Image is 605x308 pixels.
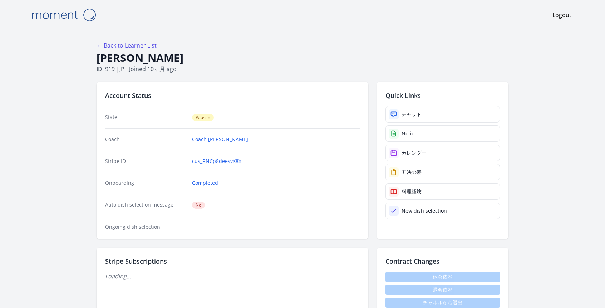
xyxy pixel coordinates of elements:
p: ID: 919 | | Joined 10ヶ月 ago [97,65,508,73]
div: New dish selection [402,207,447,214]
span: 休会依頼 [385,272,500,282]
a: cus_RNCp8deesvX8XI [192,158,243,165]
dt: Auto dish selection message [105,201,186,209]
div: カレンダー [402,149,427,157]
dt: State [105,114,186,121]
h1: [PERSON_NAME] [97,51,508,65]
a: Completed [192,179,218,187]
a: 五法の表 [385,164,500,180]
dt: Ongoing dish selection [105,223,186,230]
div: 料理経験 [402,188,422,195]
span: No [192,202,205,209]
p: Loading... [105,272,360,280]
span: チャネルから退出 [385,298,500,308]
a: カレンダー [385,145,500,161]
a: 料理経験 [385,183,500,200]
div: チャット [402,111,422,118]
span: 退会依頼 [385,285,500,295]
span: Paused [192,114,214,121]
h2: Quick Links [385,90,500,100]
a: Logout [552,11,571,19]
h2: Account Status [105,90,360,100]
dt: Onboarding [105,179,186,187]
img: Moment [28,6,99,24]
h2: Stripe Subscriptions [105,256,360,266]
div: 五法の表 [402,169,422,176]
a: チャット [385,106,500,123]
a: New dish selection [385,203,500,219]
div: Notion [402,130,418,137]
h2: Contract Changes [385,256,500,266]
a: Notion [385,125,500,142]
a: ← Back to Learner List [97,41,157,49]
span: jp [119,65,124,73]
a: Coach [PERSON_NAME] [192,136,248,143]
dt: Coach [105,136,186,143]
dt: Stripe ID [105,158,186,165]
